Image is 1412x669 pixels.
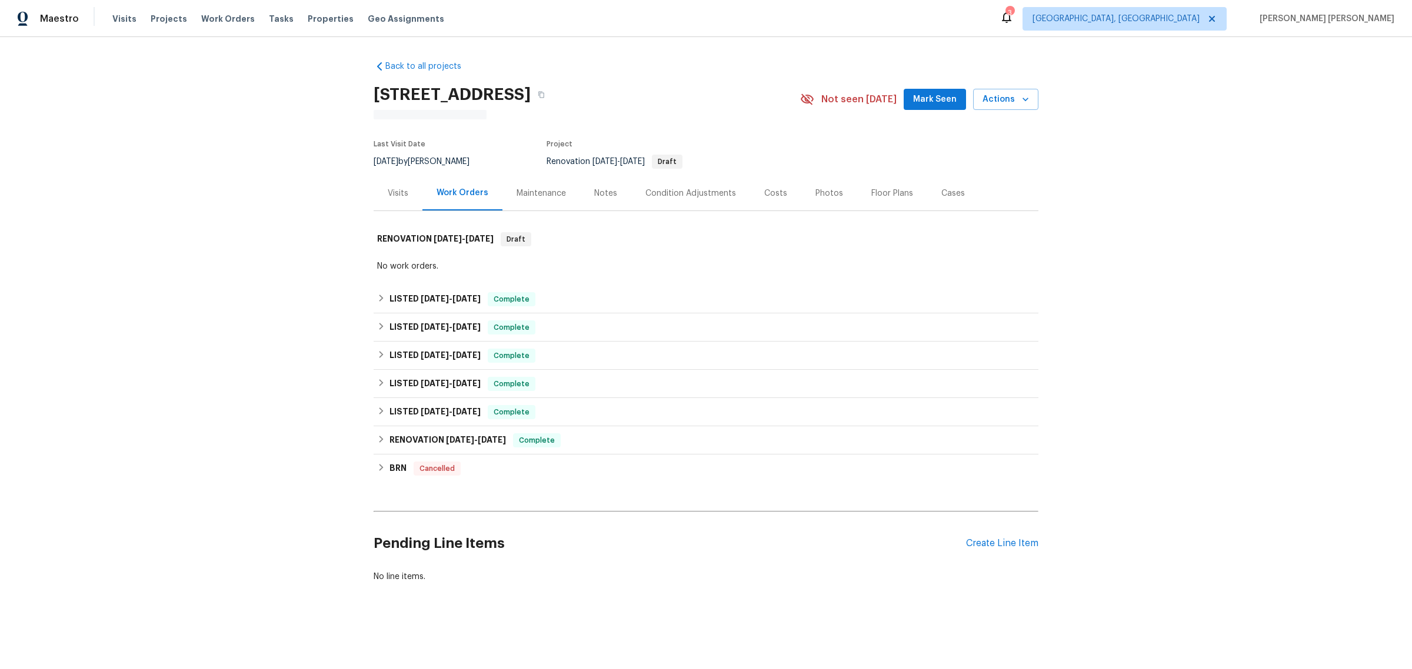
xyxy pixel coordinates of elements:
[374,61,487,72] a: Back to all projects
[620,158,645,166] span: [DATE]
[452,407,481,416] span: [DATE]
[389,461,407,476] h6: BRN
[815,188,843,199] div: Photos
[389,320,481,334] h6: LISTED
[452,379,481,387] span: [DATE]
[374,220,1038,258] div: RENOVATION [DATE]-[DATE]Draft
[421,407,481,416] span: -
[446,436,474,444] span: [DATE]
[547,141,572,148] span: Project
[374,285,1038,313] div: LISTED [DATE]-[DATE]Complete
[374,370,1038,398] div: LISTED [DATE]-[DATE]Complete
[388,188,408,199] div: Visits
[871,188,913,199] div: Floor Plans
[421,379,449,387] span: [DATE]
[389,377,481,391] h6: LISTED
[517,188,566,199] div: Maintenance
[489,378,534,390] span: Complete
[973,89,1038,111] button: Actions
[374,398,1038,426] div: LISTED [DATE]-[DATE]Complete
[531,84,552,105] button: Copy Address
[594,188,617,199] div: Notes
[374,141,425,148] span: Last Visit Date
[389,433,506,447] h6: RENOVATION
[421,295,449,303] span: [DATE]
[374,454,1038,483] div: BRN Cancelled
[764,188,787,199] div: Costs
[966,538,1038,549] div: Create Line Item
[421,351,481,359] span: -
[377,260,1035,272] div: No work orders.
[269,15,294,23] span: Tasks
[437,187,488,199] div: Work Orders
[389,349,481,363] h6: LISTED
[489,406,534,418] span: Complete
[201,13,255,25] span: Work Orders
[421,323,449,331] span: [DATE]
[489,322,534,333] span: Complete
[983,92,1029,107] span: Actions
[421,323,481,331] span: -
[374,342,1038,370] div: LISTED [DATE]-[DATE]Complete
[913,92,957,107] span: Mark Seen
[489,293,534,305] span: Complete
[374,89,531,101] h2: [STREET_ADDRESS]
[421,351,449,359] span: [DATE]
[112,13,136,25] span: Visits
[1005,7,1014,19] div: 3
[40,13,79,25] span: Maestro
[514,434,560,446] span: Complete
[1033,13,1200,25] span: [GEOGRAPHIC_DATA], [GEOGRAPHIC_DATA]
[434,235,462,243] span: [DATE]
[421,379,481,387] span: -
[821,93,897,105] span: Not seen [DATE]
[645,188,736,199] div: Condition Adjustments
[421,295,481,303] span: -
[452,351,481,359] span: [DATE]
[415,463,459,474] span: Cancelled
[592,158,617,166] span: [DATE]
[941,188,965,199] div: Cases
[389,405,481,419] h6: LISTED
[452,323,481,331] span: [DATE]
[502,233,530,245] span: Draft
[452,295,481,303] span: [DATE]
[1255,13,1394,25] span: [PERSON_NAME] [PERSON_NAME]
[374,155,484,169] div: by [PERSON_NAME]
[389,292,481,306] h6: LISTED
[377,232,494,246] h6: RENOVATION
[374,426,1038,454] div: RENOVATION [DATE]-[DATE]Complete
[653,158,681,165] span: Draft
[374,571,1038,583] div: No line items.
[308,13,354,25] span: Properties
[478,436,506,444] span: [DATE]
[421,407,449,416] span: [DATE]
[151,13,187,25] span: Projects
[434,235,494,243] span: -
[547,158,682,166] span: Renovation
[446,436,506,444] span: -
[592,158,645,166] span: -
[904,89,966,111] button: Mark Seen
[374,313,1038,342] div: LISTED [DATE]-[DATE]Complete
[374,158,398,166] span: [DATE]
[465,235,494,243] span: [DATE]
[374,516,966,571] h2: Pending Line Items
[489,350,534,362] span: Complete
[368,13,444,25] span: Geo Assignments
